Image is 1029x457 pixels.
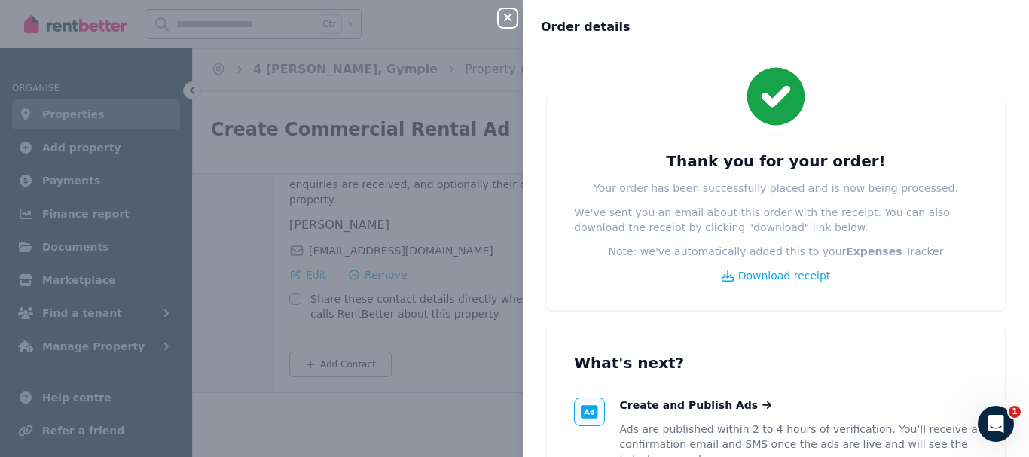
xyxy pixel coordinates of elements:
[620,398,759,413] span: Create and Publish Ads
[574,205,978,235] p: We've sent you an email about this order with the receipt. You can also download the receipt by c...
[738,268,831,283] span: Download receipt
[666,151,885,172] h3: Thank you for your order!
[574,352,978,373] h3: What's next?
[1009,406,1021,418] span: 1
[609,244,944,259] p: Note: we've automatically added this to your Tracker
[978,406,1014,442] iframe: Intercom live chat
[620,398,772,413] a: Create and Publish Ads
[846,245,902,257] b: Expenses
[541,18,631,36] span: Order details
[594,181,958,196] p: Your order has been successfully placed and is now being processed.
